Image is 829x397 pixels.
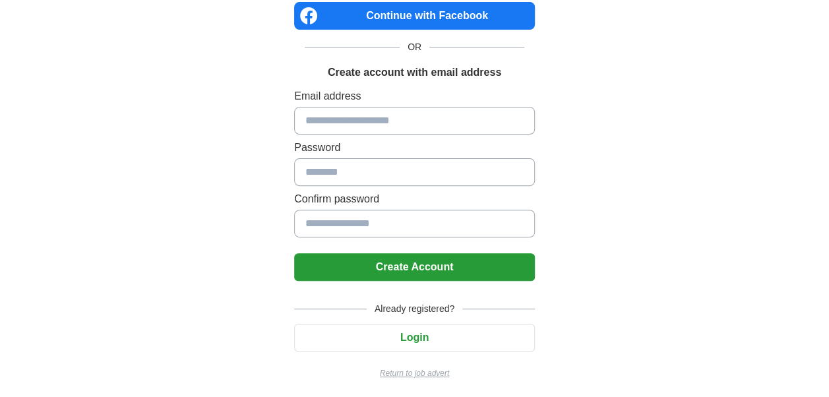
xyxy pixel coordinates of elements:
label: Confirm password [294,191,535,207]
a: Continue with Facebook [294,2,535,30]
a: Login [294,332,535,343]
span: Already registered? [367,302,462,316]
span: OR [400,40,429,54]
label: Email address [294,88,535,104]
button: Create Account [294,253,535,281]
button: Login [294,324,535,351]
h1: Create account with email address [328,65,501,80]
label: Password [294,140,535,156]
a: Return to job advert [294,367,535,379]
